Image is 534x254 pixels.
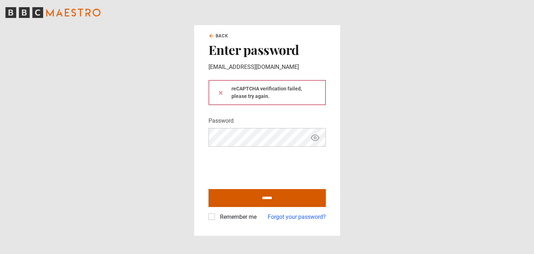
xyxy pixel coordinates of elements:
span: Back [216,33,229,39]
label: Remember me [217,213,257,221]
button: Show password [309,131,321,144]
label: Password [209,117,234,125]
h2: Enter password [209,42,326,57]
svg: BBC Maestro [5,7,100,18]
p: [EMAIL_ADDRESS][DOMAIN_NAME] [209,63,326,71]
a: Back [209,33,229,39]
div: reCAPTCHA verification failed, please try again. [209,80,326,105]
a: Forgot your password? [268,213,326,221]
iframe: reCAPTCHA [209,152,318,180]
